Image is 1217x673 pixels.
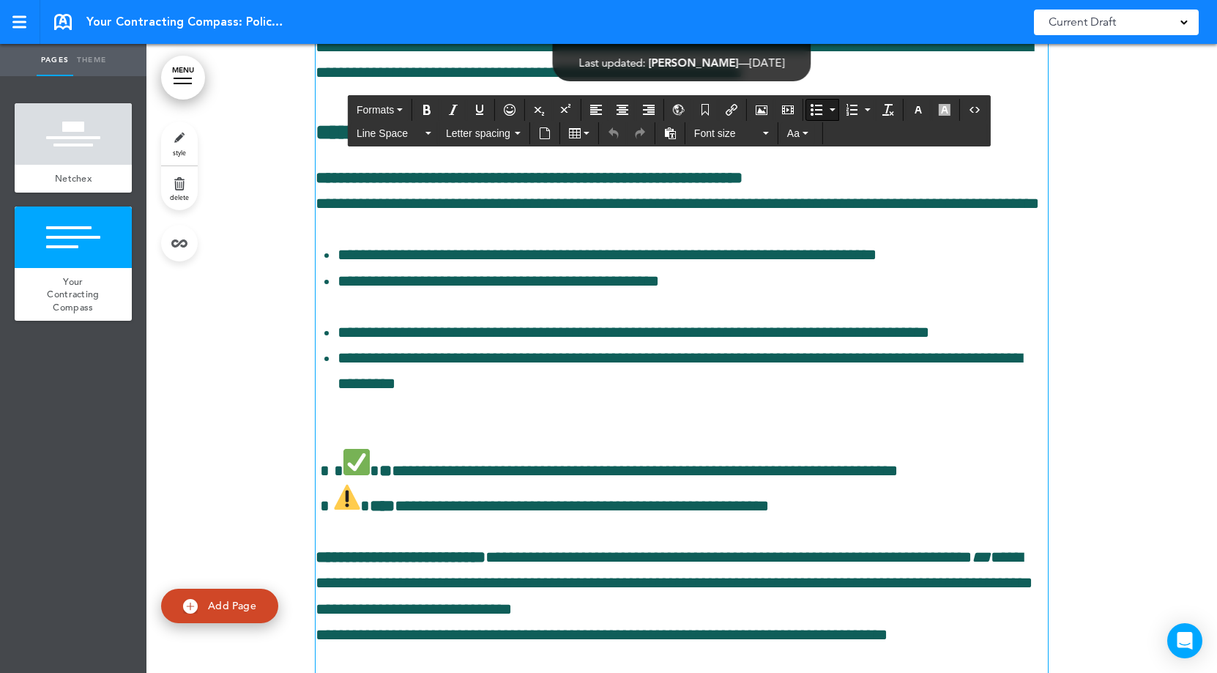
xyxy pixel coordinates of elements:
[610,99,635,121] div: Align center
[562,122,596,144] div: Table
[208,599,256,612] span: Add Page
[357,104,394,116] span: Formats
[805,99,839,121] div: Bullet list
[1049,12,1116,32] span: Current Draft
[628,122,652,144] div: Redo
[343,449,370,475] img: 2705.png
[73,44,110,76] a: Theme
[636,99,661,121] div: Align right
[532,122,557,144] div: Insert document
[841,99,874,121] div: Numbered list
[601,122,626,144] div: Undo
[749,99,774,121] div: Airmason image
[649,56,739,70] span: [PERSON_NAME]
[658,122,682,144] div: Paste as text
[787,127,800,139] span: Aa
[170,193,189,201] span: delete
[37,44,73,76] a: Pages
[414,99,439,121] div: Bold
[446,126,512,141] span: Letter spacing
[693,99,718,121] div: Anchor
[584,99,608,121] div: Align left
[579,57,785,68] div: —
[775,99,800,121] div: Insert/edit media
[161,166,198,210] a: delete
[467,99,492,121] div: Underline
[579,56,646,70] span: Last updated:
[441,99,466,121] div: Italic
[527,99,552,121] div: Subscript
[161,589,278,623] a: Add Page
[55,172,92,185] span: Netchex
[694,126,760,141] span: Font size
[15,268,132,321] a: Your Contracting Compass
[161,122,198,166] a: style
[86,14,284,30] span: Your Contracting Compass: Policies, Procedures, & Best Practices
[554,99,578,121] div: Superscript
[876,99,901,121] div: Clear formatting
[15,165,132,193] a: Netchex
[1167,623,1202,658] div: Open Intercom Messenger
[357,126,423,141] span: Line Space
[334,484,360,510] img: 26a0.png
[962,99,987,121] div: Source code
[161,56,205,100] a: MENU
[750,56,785,70] span: [DATE]
[173,148,186,157] span: style
[183,599,198,614] img: add.svg
[666,99,691,121] div: Insert/Edit global anchor link
[47,275,99,313] span: Your Contracting Compass
[719,99,744,121] div: Insert/edit airmason link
